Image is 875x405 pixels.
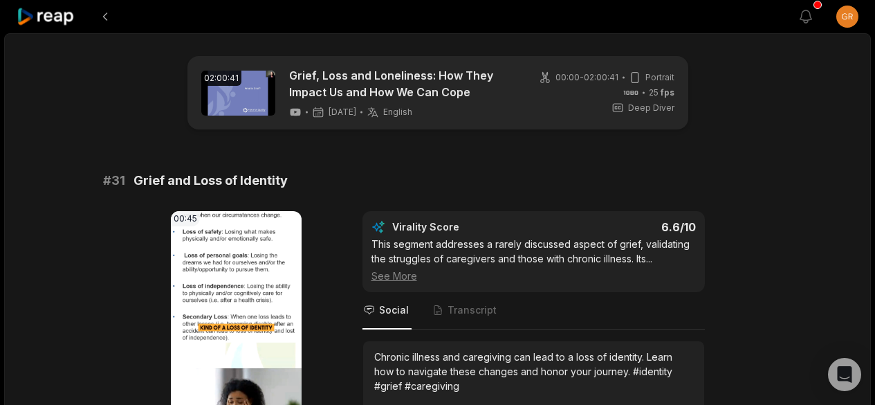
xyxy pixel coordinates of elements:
[329,107,356,118] span: [DATE]
[448,303,497,317] span: Transcript
[547,220,696,234] div: 6.6 /10
[383,107,412,118] span: English
[371,269,696,283] div: See More
[133,171,288,190] span: Grief and Loss of Identity
[103,171,125,190] span: # 31
[371,237,696,283] div: This segment addresses a rarely discussed aspect of grief, validating the struggles of caregivers...
[628,102,674,114] span: Deep Diver
[374,350,693,393] div: Chronic illness and caregiving can lead to a loss of identity. Learn how to navigate these change...
[645,71,674,84] span: Portrait
[649,87,674,99] span: 25
[289,67,522,100] a: Grief, Loss and Loneliness: How They Impact Us and How We Can Cope
[828,358,861,391] div: Open Intercom Messenger
[661,87,674,98] span: fps
[379,303,409,317] span: Social
[392,220,541,234] div: Virality Score
[362,292,705,330] nav: Tabs
[555,71,618,84] span: 00:00 - 02:00:41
